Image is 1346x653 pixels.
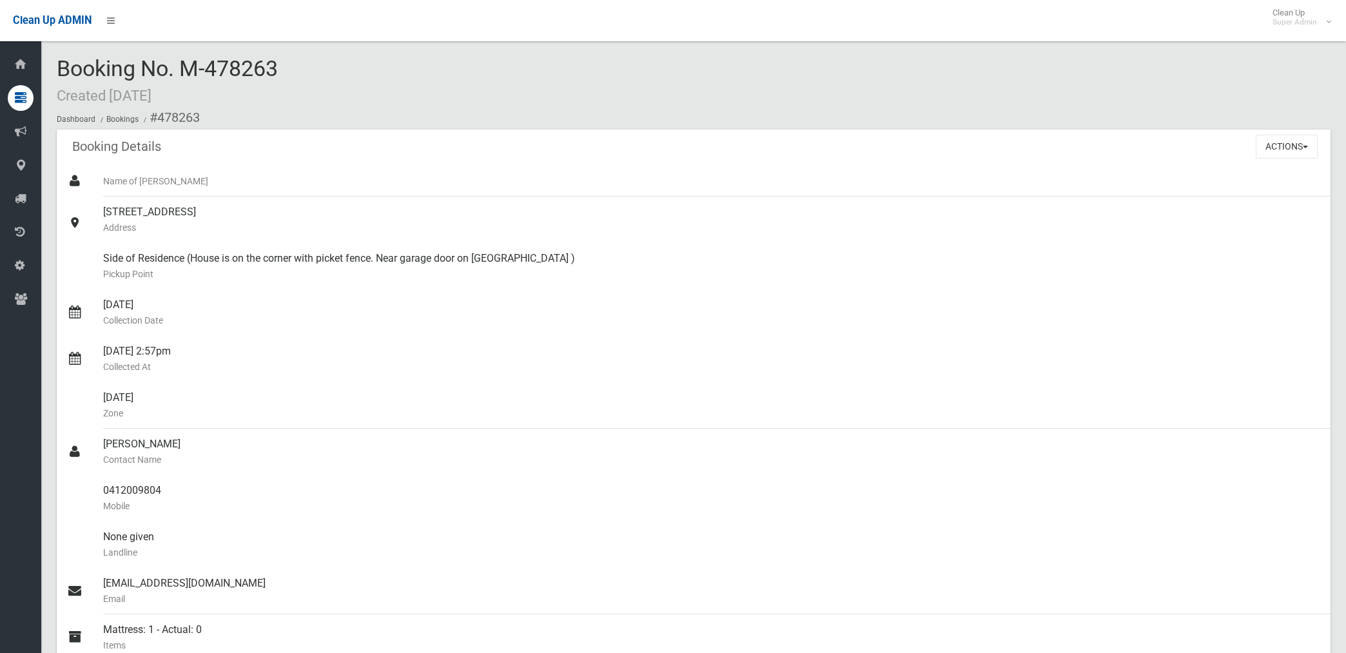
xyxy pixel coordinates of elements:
li: #478263 [141,106,200,130]
small: Collection Date [103,313,1320,328]
small: Contact Name [103,452,1320,467]
div: [EMAIL_ADDRESS][DOMAIN_NAME] [103,568,1320,614]
div: [PERSON_NAME] [103,429,1320,475]
a: [EMAIL_ADDRESS][DOMAIN_NAME]Email [57,568,1331,614]
small: Items [103,638,1320,653]
small: Address [103,220,1320,235]
span: Clean Up ADMIN [13,14,92,26]
div: None given [103,521,1320,568]
small: Landline [103,545,1320,560]
small: Zone [103,405,1320,421]
a: Dashboard [57,115,95,124]
small: Pickup Point [103,266,1320,282]
span: Clean Up [1266,8,1330,27]
a: Bookings [106,115,139,124]
div: [DATE] [103,289,1320,336]
small: Email [103,591,1320,607]
header: Booking Details [57,134,177,159]
div: [DATE] 2:57pm [103,336,1320,382]
div: Side of Residence (House is on the corner with picket fence. Near garage door on [GEOGRAPHIC_DATA] ) [103,243,1320,289]
div: 0412009804 [103,475,1320,521]
button: Actions [1256,135,1318,159]
small: Mobile [103,498,1320,514]
small: Collected At [103,359,1320,375]
small: Name of [PERSON_NAME] [103,173,1320,189]
div: [STREET_ADDRESS] [103,197,1320,243]
small: Super Admin [1273,17,1317,27]
small: Created [DATE] [57,87,151,104]
span: Booking No. M-478263 [57,55,278,106]
div: [DATE] [103,382,1320,429]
